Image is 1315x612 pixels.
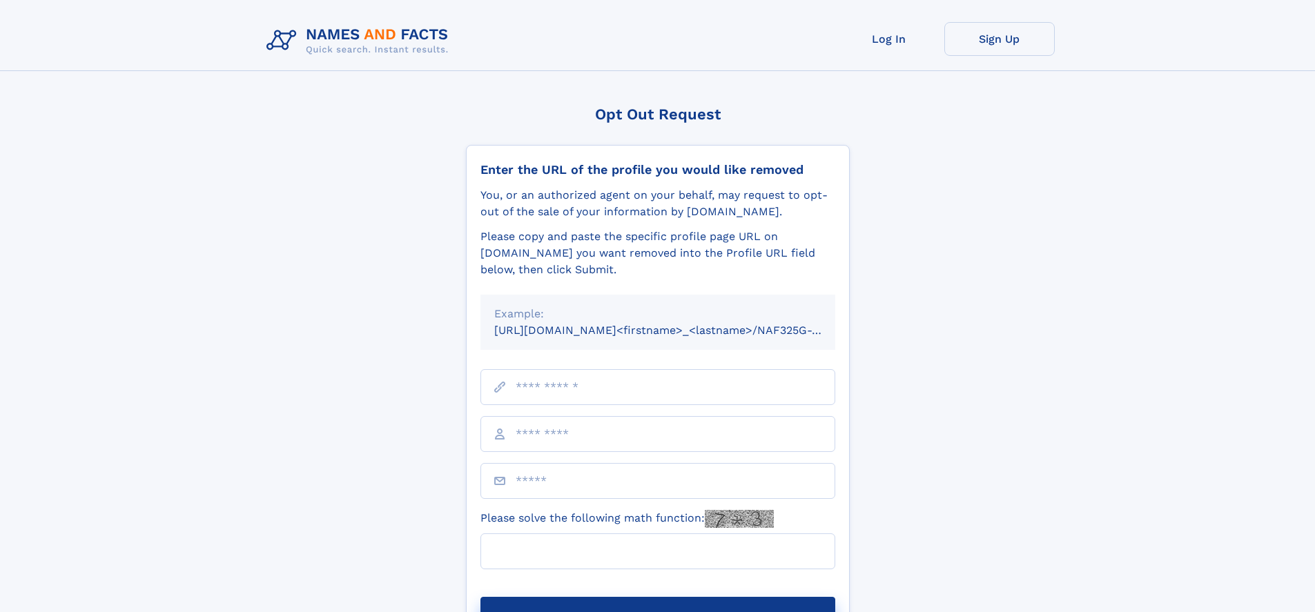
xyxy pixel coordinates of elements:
[494,306,821,322] div: Example:
[480,228,835,278] div: Please copy and paste the specific profile page URL on [DOMAIN_NAME] you want removed into the Pr...
[480,162,835,177] div: Enter the URL of the profile you would like removed
[480,187,835,220] div: You, or an authorized agent on your behalf, may request to opt-out of the sale of your informatio...
[944,22,1055,56] a: Sign Up
[466,106,850,123] div: Opt Out Request
[494,324,861,337] small: [URL][DOMAIN_NAME]<firstname>_<lastname>/NAF325G-xxxxxxxx
[834,22,944,56] a: Log In
[480,510,774,528] label: Please solve the following math function:
[261,22,460,59] img: Logo Names and Facts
